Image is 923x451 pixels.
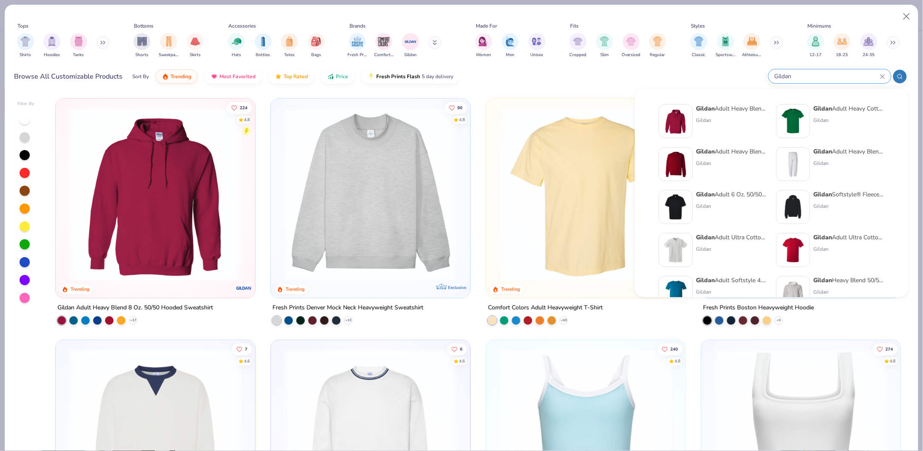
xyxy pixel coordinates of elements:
[43,33,60,58] button: filter button
[813,245,885,253] div: Gildan
[228,33,245,58] button: filter button
[696,202,767,210] div: Gildan
[899,9,915,25] button: Close
[17,101,34,107] div: Filter By
[573,37,583,46] img: Cropped Image
[64,107,246,281] img: 01756b78-01f6-4cc6-8d8a-3c30c1a0c8ac
[275,73,282,80] img: TopRated.gif
[17,22,28,30] div: Tops
[691,22,705,30] div: Styles
[73,52,84,58] span: Tanks
[351,35,364,48] img: Fresh Prints Image
[813,288,885,296] div: Gildan
[813,276,885,285] div: Heavy Blend 50/50 Full-Zip Hooded Sweatshirt
[560,318,567,323] span: + 60
[246,107,428,281] img: a164e800-7022-4571-a324-30c76f641635
[890,358,896,364] div: 4.8
[531,52,543,58] span: Unisex
[813,233,885,242] div: Adult Ultra Cotton 6 Oz. T-Shirt
[506,37,515,46] img: Men Image
[232,37,241,46] img: Hats Image
[780,151,806,177] img: 13b9c606-79b1-4059-b439-68fabb1693f9
[285,37,294,46] img: Totes Image
[235,279,252,296] img: Gildan logo
[696,147,715,156] strong: Gildan
[44,52,60,58] span: Hoodies
[834,33,851,58] button: filter button
[378,35,390,48] img: Comfort Colors Image
[284,52,295,58] span: Totes
[245,347,247,351] span: 7
[137,37,147,46] img: Shorts Image
[336,73,348,80] span: Price
[662,151,689,177] img: c7b025ed-4e20-46ac-9c52-55bc1f9f47df
[696,276,715,284] strong: Gildan
[281,33,298,58] button: filter button
[321,69,355,84] button: Price
[813,190,832,199] strong: Gildan
[886,347,893,351] span: 274
[475,33,492,58] div: filter for Women
[532,37,542,46] img: Unisex Image
[136,52,149,58] span: Shorts
[476,22,497,30] div: Made For
[460,347,463,351] span: 6
[596,33,613,58] div: filter for Slim
[404,52,417,58] span: Gildan
[232,52,241,58] span: Hats
[653,37,663,46] img: Regular Image
[696,104,767,113] div: Adult Heavy Blend 8 Oz. 50/50 Hooded Sweatshirt
[374,33,394,58] div: filter for Comfort Colors
[255,33,272,58] button: filter button
[506,52,514,58] span: Men
[662,194,689,220] img: 58f3562e-1865-49f9-a059-47c567f7ec2e
[134,22,154,30] div: Bottoms
[445,102,467,113] button: Like
[813,233,832,241] strong: Gildan
[488,302,603,313] div: Comfort Colors Adult Heavyweight T-Shirt
[696,105,715,113] strong: Gildan
[622,33,641,58] button: filter button
[622,33,641,58] div: filter for Oversized
[132,73,149,80] div: Sort By
[662,280,689,306] img: 6e5b4623-b2d7-47aa-a31d-c127d7126a18
[622,52,641,58] span: Oversized
[716,33,736,58] button: filter button
[813,159,885,167] div: Gildan
[187,33,204,58] div: filter for Skirts
[596,33,613,58] button: filter button
[70,33,87,58] div: filter for Tanks
[228,33,245,58] div: filter for Hats
[133,33,151,58] button: filter button
[284,73,308,80] span: Top Rated
[457,105,463,110] span: 90
[836,52,848,58] span: 18-23
[459,358,465,364] div: 4.6
[190,37,200,46] img: Skirts Image
[813,147,885,156] div: Adult Heavy Blend Adult 8 Oz. 50/50 Sweatpants
[273,302,423,313] div: Fresh Prints Denver Mock Neck Heavyweight Sweatshirt
[696,147,767,156] div: Adult Heavy Blend Adult 8 Oz. 50/50 Fleece Crew
[402,33,419,58] button: filter button
[703,302,814,313] div: Fresh Prints Boston Heavyweight Hoodie
[662,108,689,134] img: 01756b78-01f6-4cc6-8d8a-3c30c1a0c8ac
[404,35,417,48] img: Gildan Image
[690,33,707,58] div: filter for Classic
[74,37,83,46] img: Tanks Image
[368,73,375,80] img: flash.gif
[692,52,706,58] span: Classic
[696,190,767,199] div: Adult 6 Oz. 50/50 Jersey Polo
[495,107,677,281] img: 029b8af0-80e6-406f-9fdc-fdf898547912
[742,33,762,58] button: filter button
[459,116,465,123] div: 4.8
[229,22,256,30] div: Accessories
[742,52,762,58] span: Athleisure
[649,33,666,58] div: filter for Regular
[570,33,587,58] button: filter button
[255,33,272,58] div: filter for Bottles
[308,33,325,58] button: filter button
[861,33,878,58] div: filter for 24-35
[256,52,270,58] span: Bottles
[811,37,821,46] img: 12-17 Image
[696,190,715,199] strong: Gildan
